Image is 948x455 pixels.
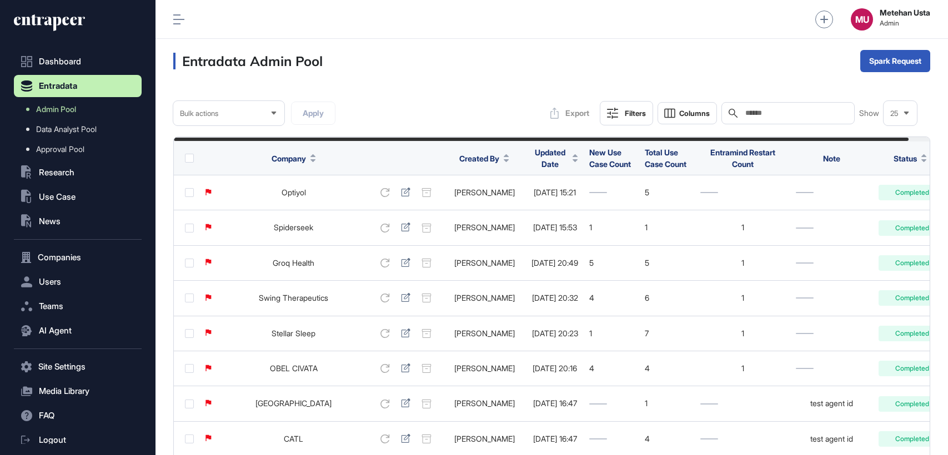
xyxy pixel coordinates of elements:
a: OBEL CIVATA [270,363,318,373]
button: Companies [14,246,142,269]
a: [PERSON_NAME] [454,434,515,443]
div: [DATE] 20:23 [531,329,578,338]
a: Swing Therapeutics [259,293,328,302]
div: Completed [879,290,945,306]
button: Spark Request [860,50,930,72]
a: Spiderseek [274,223,313,232]
div: [DATE] 20:32 [531,294,578,302]
a: [PERSON_NAME] [454,328,515,338]
div: Completed [879,431,945,447]
a: Optiyol [282,188,306,197]
button: Use Case [14,186,142,208]
div: 6 [645,294,689,302]
span: Total Use Case Count [645,148,686,169]
div: 1 [700,259,785,267]
button: FAQ [14,405,142,427]
div: [DATE] 16:47 [531,399,578,408]
a: CATL [284,434,303,443]
div: 4 [645,364,689,373]
span: Admin Pool [36,105,76,114]
div: 4 [589,294,634,302]
div: 1 [645,399,689,408]
span: Use Case [39,193,76,201]
button: Entradata [14,75,142,97]
span: Admin [880,19,930,27]
div: Completed [879,185,945,200]
div: 1 [700,223,785,232]
a: [PERSON_NAME] [454,258,515,267]
button: Site Settings [14,356,142,378]
span: Company [272,153,306,164]
button: Company [272,153,316,164]
button: Created By [459,153,509,164]
div: [DATE] 20:49 [531,259,578,267]
button: Filters [600,101,653,125]
span: Media Library [39,387,89,396]
span: News [39,217,61,226]
div: Completed [879,220,945,236]
button: Updated Date [531,146,578,170]
button: Export [544,102,595,124]
div: 7 [645,329,689,338]
div: 1 [645,223,689,232]
div: 4 [589,364,634,373]
span: Approval Pool [36,145,84,154]
span: New Use Case Count [589,148,631,169]
div: test agent id [796,399,867,408]
button: Columns [658,102,717,124]
div: [DATE] 15:21 [531,188,578,197]
div: 1 [589,223,634,232]
button: Research [14,161,142,184]
div: Completed [879,396,945,412]
a: [PERSON_NAME] [454,398,515,408]
span: Users [39,277,61,286]
span: Entramind Restart Count [710,148,775,169]
button: Status [894,153,927,164]
div: 4 [645,434,689,443]
a: [PERSON_NAME] [454,188,515,197]
a: [PERSON_NAME] [454,223,515,232]
a: Logout [14,429,142,451]
span: Dashboard [39,57,81,66]
span: Note [823,154,840,163]
span: Teams [39,302,63,311]
span: Logout [39,436,66,444]
a: [PERSON_NAME] [454,363,515,373]
span: Site Settings [38,362,86,371]
a: Dashboard [14,50,142,73]
span: 25 [890,109,899,118]
button: Teams [14,295,142,317]
button: News [14,210,142,232]
span: Show [859,109,879,118]
div: Completed [879,255,945,271]
a: Data Analyst Pool [19,119,142,139]
strong: Metehan Usta [880,8,930,17]
span: FAQ [39,411,54,420]
button: MU [851,8,873,31]
button: Media Library [14,380,142,402]
a: [GEOGRAPHIC_DATA] [255,398,332,408]
div: 1 [700,329,785,338]
div: [DATE] 20:16 [531,364,578,373]
div: test agent id [796,434,867,443]
div: 5 [645,188,689,197]
span: Status [894,153,917,164]
span: AI Agent [39,326,72,335]
span: Updated Date [531,146,568,170]
div: 1 [700,364,785,373]
a: [PERSON_NAME] [454,293,515,302]
span: Research [39,168,74,177]
span: Bulk actions [180,109,218,118]
button: AI Agent [14,320,142,342]
div: Completed [879,361,945,376]
h3: Entradata Admin Pool [173,53,323,69]
span: Data Analyst Pool [36,125,97,134]
div: 5 [645,259,689,267]
a: Groq Health [273,258,314,267]
div: [DATE] 16:47 [531,434,578,443]
span: Columns [679,109,710,118]
span: Entradata [39,82,77,90]
a: Stellar Sleep [272,328,315,338]
div: Filters [625,109,646,118]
